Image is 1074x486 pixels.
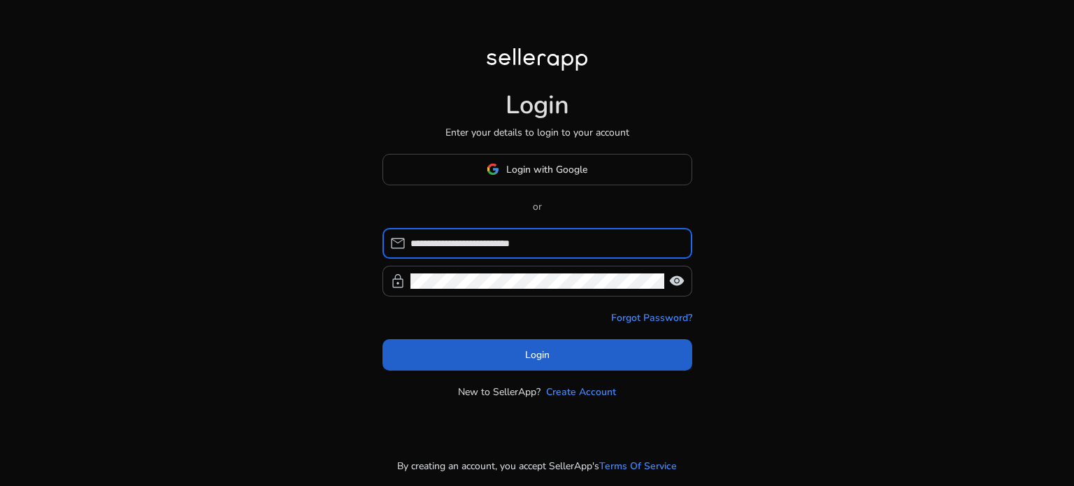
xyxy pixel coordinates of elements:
img: google-logo.svg [487,163,499,176]
a: Create Account [546,385,616,399]
span: lock [389,273,406,290]
p: Enter your details to login to your account [445,125,629,140]
h1: Login [506,90,569,120]
p: New to SellerApp? [458,385,540,399]
span: Login [525,348,550,362]
button: Login with Google [382,154,692,185]
a: Forgot Password? [611,310,692,325]
a: Terms Of Service [599,459,677,473]
p: or [382,199,692,214]
button: Login [382,339,692,371]
span: visibility [668,273,685,290]
span: mail [389,235,406,252]
span: Login with Google [506,162,587,177]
